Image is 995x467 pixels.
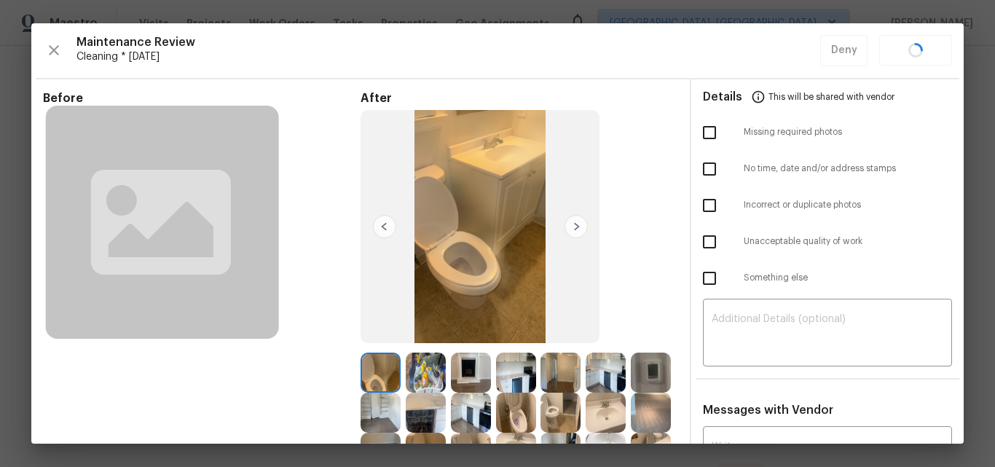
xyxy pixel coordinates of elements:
div: Unacceptable quality of work [691,224,964,260]
span: This will be shared with vendor [768,79,894,114]
div: Something else [691,260,964,297]
div: Missing required photos [691,114,964,151]
span: No time, date and/or address stamps [744,162,952,175]
span: Unacceptable quality of work [744,235,952,248]
span: Details [703,79,742,114]
span: Before [43,91,361,106]
span: Incorrect or duplicate photos [744,199,952,211]
div: No time, date and/or address stamps [691,151,964,187]
span: Something else [744,272,952,284]
div: Incorrect or duplicate photos [691,187,964,224]
span: Cleaning * [DATE] [76,50,820,64]
span: Missing required photos [744,126,952,138]
img: right-chevron-button-url [565,215,588,238]
span: Messages with Vendor [703,404,833,416]
img: left-chevron-button-url [373,215,396,238]
span: After [361,91,678,106]
span: Maintenance Review [76,35,820,50]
